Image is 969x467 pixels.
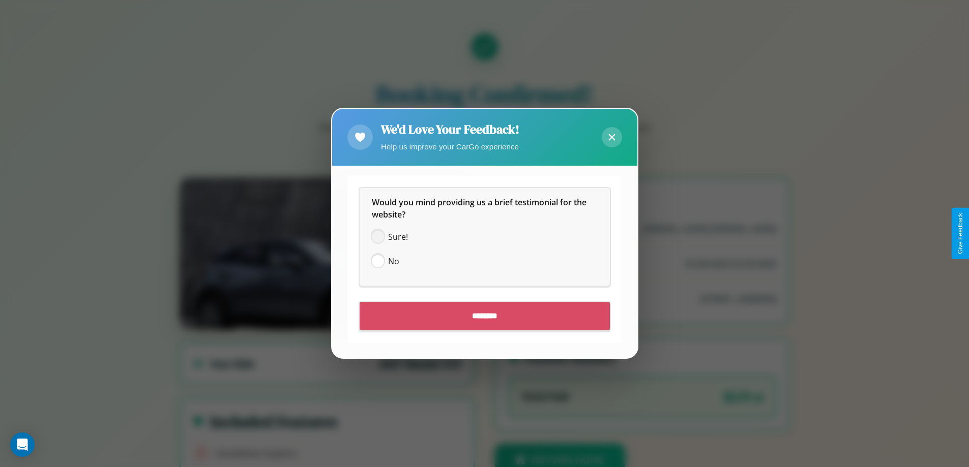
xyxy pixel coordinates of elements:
[388,231,408,243] span: Sure!
[381,140,519,153] p: Help us improve your CarGo experience
[957,213,964,254] div: Give Feedback
[388,256,399,268] span: No
[10,432,35,457] div: Open Intercom Messenger
[381,121,519,138] h2: We'd Love Your Feedback!
[372,197,589,221] span: Would you mind providing us a brief testimonial for the website?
